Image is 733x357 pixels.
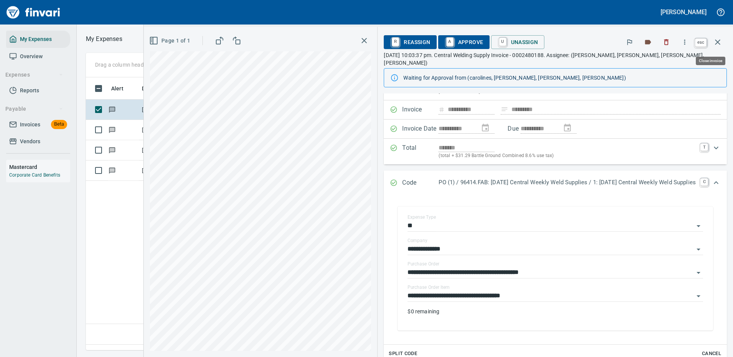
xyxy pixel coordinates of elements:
button: Payable [2,102,66,116]
span: My Expenses [20,34,52,44]
p: Drag a column heading here to group the table [95,61,207,69]
label: Company [408,238,427,243]
span: Alert [111,84,133,93]
span: Overview [20,52,43,61]
a: Reports [6,82,70,99]
td: [DATE] [139,120,177,140]
button: Flag [621,34,638,51]
button: UUnassign [491,35,544,49]
button: Open [693,221,704,231]
a: U [499,38,506,46]
button: Open [693,244,704,255]
label: Expense Type [408,215,436,219]
button: Labels [639,34,656,51]
a: esc [695,38,707,47]
span: Reports [20,86,39,95]
a: A [446,38,454,46]
div: Waiting for Approval from (carolines, [PERSON_NAME], [PERSON_NAME], [PERSON_NAME]) [403,71,720,85]
a: T [700,143,708,151]
button: RReassign [384,35,436,49]
a: Overview [6,48,70,65]
button: Page 1 of 1 [148,34,193,48]
button: Open [693,267,704,278]
button: Open [693,291,704,301]
button: [PERSON_NAME] [659,6,708,18]
label: Purchase Order Item [408,285,449,290]
a: Corporate Card Benefits [9,172,60,178]
span: Has messages [108,168,116,173]
button: More [676,34,693,51]
a: Vendors [6,133,70,150]
td: [DATE] [139,100,177,120]
h6: Mastercard [9,163,70,171]
span: Approve [444,36,483,49]
span: Expenses [5,70,63,80]
span: Date [142,84,164,93]
td: [DATE] [139,140,177,160]
span: Page 1 of 1 [151,36,190,46]
span: Has messages [108,147,116,152]
span: Date [142,84,154,93]
p: $0 remaining [408,308,703,315]
label: Purchase Order [408,262,439,266]
a: C [700,178,708,186]
a: R [392,38,399,46]
span: Payable [5,104,63,114]
span: Has messages [108,107,116,112]
button: AApprove [438,35,490,49]
td: [DATE] [139,160,177,181]
span: Alert [111,84,123,93]
p: My Expenses [86,34,122,44]
span: Unassign [497,36,538,49]
span: Has messages [108,127,116,132]
p: (total + $31.29 Battle Ground Combined 8.6% use tax) [439,152,696,160]
p: Code [402,178,439,188]
a: InvoicesBeta [6,116,70,133]
h5: [PERSON_NAME] [661,8,707,16]
nav: breadcrumb [86,34,122,44]
span: Invoices [20,120,40,129]
p: Total [402,143,439,160]
div: Expand [384,139,727,164]
span: Vendors [20,137,40,146]
a: My Expenses [6,31,70,48]
div: Expand [384,170,727,196]
img: Finvari [5,3,62,21]
p: PO (1) / 96414.FAB: [DATE] Central Weekly Weld Supplies / 1: [DATE] Central Weekly Weld Supplies [439,178,696,187]
button: Discard [658,34,675,51]
button: Expenses [2,68,66,82]
span: Beta [51,120,67,129]
span: Reassign [390,36,430,49]
p: [DATE] 10:03:37 pm. Central Welding Supply Invoice - 0002480188. Assignee: ([PERSON_NAME], [PERSO... [384,51,727,67]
